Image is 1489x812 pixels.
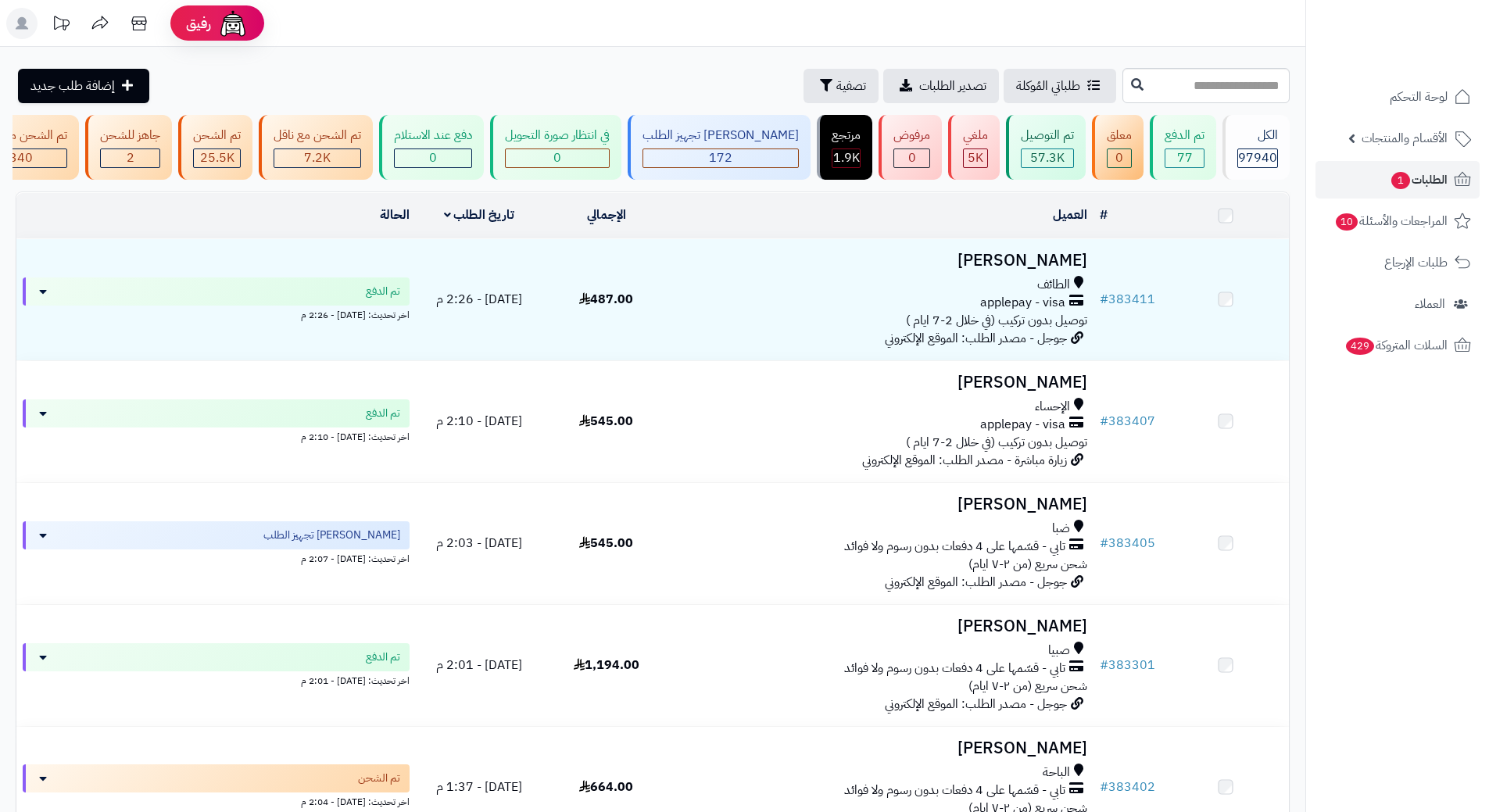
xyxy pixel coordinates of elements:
div: اخر تحديث: [DATE] - 2:10 م [23,427,410,444]
span: المراجعات والأسئلة [1334,210,1448,232]
span: طلباتي المُوكلة [1016,77,1080,95]
div: 25464 [194,149,240,167]
span: لوحة التحكم [1390,86,1448,108]
span: زيارة مباشرة - مصدر الطلب: الموقع الإلكتروني [862,451,1067,470]
span: الطلبات [1390,169,1448,191]
img: ai-face.png [217,8,249,39]
span: تصدير الطلبات [919,77,986,95]
a: الإجمالي [587,206,626,224]
a: طلباتي المُوكلة [1004,69,1116,103]
span: 664.00 [579,778,633,796]
span: [PERSON_NAME] تجهيز الطلب [263,528,400,543]
div: 7222 [274,149,360,167]
span: 2 [127,148,134,167]
a: لوحة التحكم [1315,78,1480,116]
span: 0 [908,148,916,167]
span: 0 [553,148,561,167]
span: تابي - قسّمها على 4 دفعات بدون رسوم ولا فوائد [844,782,1065,799]
div: اخر تحديث: [DATE] - 2:07 م [23,549,410,566]
div: في انتظار صورة التحويل [505,127,610,145]
a: طلبات الإرجاع [1315,244,1480,281]
span: # [1100,656,1108,674]
div: جاهز للشحن [100,127,160,145]
div: دفع عند الاستلام [394,127,472,145]
a: العملاء [1315,285,1480,323]
div: اخر تحديث: [DATE] - 2:01 م [23,671,410,688]
div: تم الشحن [193,127,241,145]
span: 487.00 [579,290,633,309]
a: في انتظار صورة التحويل 0 [487,115,625,180]
span: رفيق [186,14,211,33]
a: #383407 [1100,412,1155,431]
a: تم الشحن 25.5K [175,115,256,180]
span: 545.00 [579,412,633,431]
span: # [1100,290,1108,309]
div: 57318 [1022,149,1073,167]
span: # [1100,778,1108,796]
a: دفع عند الاستلام 0 [376,115,487,180]
a: الطلبات1 [1315,161,1480,199]
a: الكل97940 [1219,115,1293,180]
div: اخر تحديث: [DATE] - 2:04 م [23,792,410,809]
span: [DATE] - 2:26 م [436,290,522,309]
h3: [PERSON_NAME] [676,374,1087,392]
span: توصيل بدون تركيب (في خلال 2-7 ايام ) [906,311,1087,330]
h3: [PERSON_NAME] [676,617,1087,635]
div: اخر تحديث: [DATE] - 2:26 م [23,306,410,322]
span: السلات المتروكة [1344,334,1448,356]
span: إضافة طلب جديد [30,77,115,95]
span: 5K [968,148,983,167]
div: 0 [506,149,609,167]
span: طلبات الإرجاع [1384,252,1448,274]
div: تم الشحن مع ناقل [274,127,361,145]
span: 25.5K [200,148,234,167]
span: توصيل بدون تركيب (في خلال 2-7 ايام ) [906,433,1087,452]
span: جوجل - مصدر الطلب: الموقع الإلكتروني [885,573,1067,592]
div: 0 [1108,149,1131,167]
div: [PERSON_NAME] تجهيز الطلب [642,127,799,145]
h3: [PERSON_NAME] [676,252,1087,270]
div: 172 [643,149,798,167]
a: مرفوض 0 [875,115,945,180]
span: الطائف [1037,276,1070,294]
span: [DATE] - 2:10 م [436,412,522,431]
a: تصدير الطلبات [883,69,999,103]
div: تم التوصيل [1021,127,1074,145]
span: 1 [1391,172,1411,190]
span: تصفية [836,77,866,95]
span: 57.3K [1030,148,1065,167]
span: 545.00 [579,534,633,553]
span: [DATE] - 2:01 م [436,656,522,674]
span: تم الشحن [358,771,400,786]
div: 0 [395,149,471,167]
span: 0 [429,148,437,167]
a: تم التوصيل 57.3K [1003,115,1089,180]
span: [DATE] - 1:37 م [436,778,522,796]
div: 1866 [832,149,860,167]
span: الأقسام والمنتجات [1362,127,1448,149]
span: applepay - visa [980,294,1065,312]
div: 0 [894,149,929,167]
span: 340 [9,148,33,167]
span: جوجل - مصدر الطلب: الموقع الإلكتروني [885,695,1067,714]
span: الباحة [1043,764,1070,782]
span: 10 [1336,213,1358,231]
span: شحن سريع (من ٢-٧ ايام) [968,677,1087,696]
span: applepay - visa [980,416,1065,434]
a: تم الدفع 77 [1147,115,1219,180]
span: 429 [1346,338,1375,356]
a: تحديثات المنصة [41,8,81,43]
span: صبيا [1048,642,1070,660]
span: # [1100,534,1108,553]
div: 2 [101,149,159,167]
img: logo-2.png [1383,36,1474,69]
a: معلق 0 [1089,115,1147,180]
span: 97940 [1238,148,1277,167]
span: 1.9K [833,148,860,167]
span: الإحساء [1035,398,1070,416]
span: تابي - قسّمها على 4 دفعات بدون رسوم ولا فوائد [844,660,1065,678]
a: إضافة طلب جديد [18,69,149,103]
a: #383405 [1100,534,1155,553]
a: # [1100,206,1108,224]
a: تم الشحن مع ناقل 7.2K [256,115,376,180]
